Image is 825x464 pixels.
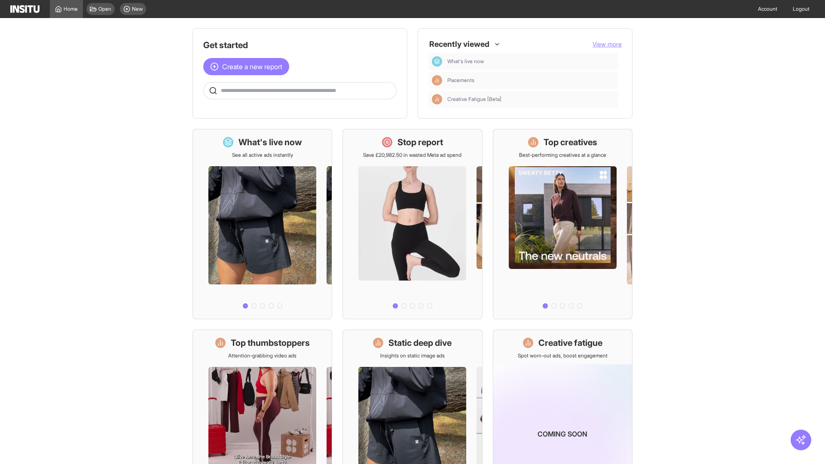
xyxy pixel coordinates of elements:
[447,77,615,84] span: Placements
[342,129,482,319] a: Stop reportSave £20,982.50 in wasted Meta ad spend
[98,6,111,12] span: Open
[397,136,443,148] h1: Stop report
[380,352,445,359] p: Insights on static image ads
[388,337,452,349] h1: Static deep dive
[593,40,622,49] button: View more
[447,58,484,65] span: What's live now
[447,58,615,65] span: What's live now
[519,152,606,159] p: Best-performing creatives at a glance
[447,77,474,84] span: Placements
[432,75,442,85] div: Insights
[593,40,622,48] span: View more
[238,136,302,148] h1: What's live now
[64,6,78,12] span: Home
[232,152,293,159] p: See all active ads instantly
[192,129,332,319] a: What's live nowSee all active ads instantly
[432,94,442,104] div: Insights
[447,96,501,103] span: Creative Fatigue [Beta]
[447,96,615,103] span: Creative Fatigue [Beta]
[203,58,289,75] button: Create a new report
[228,352,296,359] p: Attention-grabbing video ads
[132,6,143,12] span: New
[203,39,397,51] h1: Get started
[544,136,597,148] h1: Top creatives
[493,129,632,319] a: Top creativesBest-performing creatives at a glance
[231,337,310,349] h1: Top thumbstoppers
[222,61,282,72] span: Create a new report
[432,56,442,67] div: Dashboard
[363,152,461,159] p: Save £20,982.50 in wasted Meta ad spend
[10,5,40,13] img: Logo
